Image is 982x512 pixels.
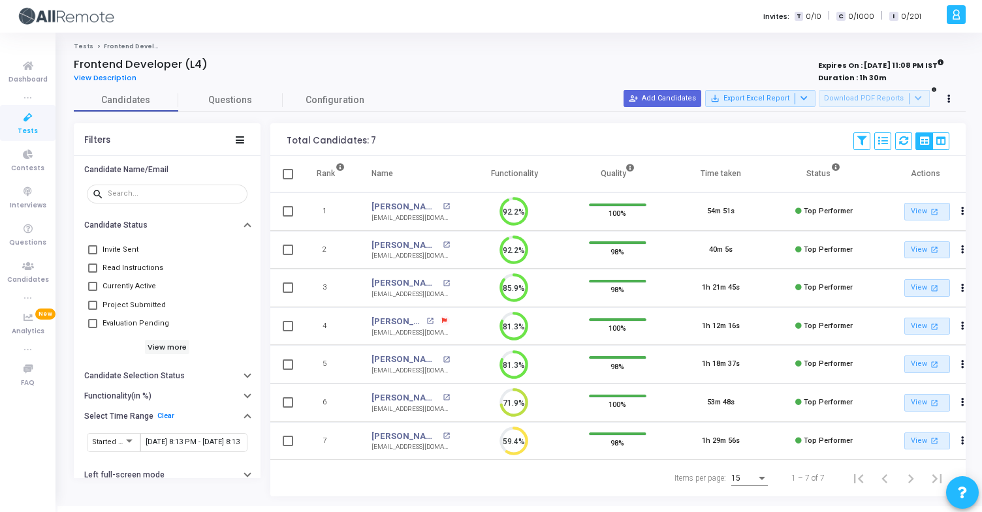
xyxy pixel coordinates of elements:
span: Started At [92,438,125,446]
div: [EMAIL_ADDRESS][DOMAIN_NAME] [372,442,450,452]
mat-icon: open_in_new [928,282,940,294]
span: T [795,12,803,22]
th: Actions [876,156,979,192]
th: Quality [566,156,669,192]
div: [EMAIL_ADDRESS][DOMAIN_NAME] [372,404,450,414]
span: 100% [609,398,626,411]
input: Search... [108,190,242,198]
button: Candidate Name/Email [74,159,261,179]
img: logo [16,3,114,29]
mat-icon: open_in_new [928,359,940,370]
div: [EMAIL_ADDRESS][DOMAIN_NAME] [372,328,450,338]
span: I [889,12,898,22]
span: Candidates [7,275,49,286]
a: View [904,432,950,450]
span: Candidates [74,93,178,107]
td: 3 [303,269,358,307]
span: C [836,12,845,22]
span: Top Performer [804,245,853,254]
span: Top Performer [804,398,853,406]
a: [PERSON_NAME] [372,430,439,443]
div: Filters [84,135,110,145]
mat-icon: open_in_new [443,203,450,210]
h6: Candidate Selection Status [84,371,185,381]
div: Name [372,166,393,181]
span: Contests [11,163,44,174]
div: [EMAIL_ADDRESS][DOMAIN_NAME] [372,213,450,223]
mat-icon: open_in_new [443,432,450,440]
div: 1h 12m 16s [702,321,740,332]
td: 7 [303,422,358,460]
nav: breadcrumb [74,42,966,51]
td: 6 [303,384,358,422]
div: 53m 48s [707,397,735,408]
span: Configuration [306,93,364,107]
span: Interviews [10,200,46,211]
a: View [904,318,950,335]
mat-icon: search [92,188,108,200]
div: View Options [915,132,949,150]
span: Project Submitted [103,297,166,313]
span: 0/201 [901,11,921,22]
div: [EMAIL_ADDRESS][DOMAIN_NAME] [372,251,450,261]
mat-icon: open_in_new [928,206,940,217]
button: Previous page [872,465,898,491]
a: View Description [74,74,146,82]
mat-icon: person_add_alt [629,94,638,103]
a: View [904,241,950,259]
h6: Candidate Name/Email [84,165,168,175]
mat-icon: save_alt [710,94,720,103]
span: Evaluation Pending [103,316,169,331]
mat-icon: open_in_new [443,280,450,287]
span: Frontend Developer (L4) [104,42,184,50]
span: 98% [610,283,624,296]
span: Invite Sent [103,242,138,258]
span: | [881,9,883,23]
button: Actions [953,203,972,221]
button: Actions [953,317,972,335]
button: Candidate Selection Status [74,366,261,386]
span: Top Performer [804,207,853,215]
h6: Functionality(in %) [84,391,151,401]
a: [PERSON_NAME] [372,277,439,290]
div: 1h 21m 45s [702,282,740,294]
button: Download PDF Reports [819,90,930,107]
button: Candidate Status [74,215,261,235]
label: Invites: [763,11,789,22]
div: 40m 5s [709,245,733,256]
mat-icon: open_in_new [928,397,940,408]
mat-icon: open_in_new [928,321,940,332]
div: [EMAIL_ADDRESS][DOMAIN_NAME] [372,290,450,299]
button: Add Candidates [624,90,701,107]
button: Last page [924,465,950,491]
span: 98% [610,359,624,372]
button: Actions [953,355,972,374]
span: Questions [9,237,46,248]
a: View [904,203,950,220]
mat-icon: open_in_new [443,356,450,363]
a: [PERSON_NAME] [372,315,422,328]
input: From Date ~ To Date [146,438,242,446]
span: Questions [178,93,283,107]
mat-icon: open_in_new [426,318,434,325]
span: New [35,309,55,320]
strong: Duration : 1h 30m [818,72,887,83]
button: Actions [953,279,972,297]
span: 100% [609,207,626,220]
span: Top Performer [804,322,853,330]
td: 1 [303,192,358,231]
button: Export Excel Report [705,90,816,107]
div: 54m 51s [707,206,735,217]
td: 2 [303,231,358,269]
mat-icon: open_in_new [928,435,940,446]
span: 100% [609,322,626,335]
button: Functionality(in %) [74,386,261,406]
span: Currently Active [103,279,156,294]
td: 4 [303,307,358,346]
strong: Expires On : [DATE] 11:08 PM IST [818,57,944,71]
a: Clear [157,412,174,420]
span: Top Performer [804,283,853,292]
div: 1h 18m 37s [702,359,740,370]
a: [PERSON_NAME] [372,353,439,366]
